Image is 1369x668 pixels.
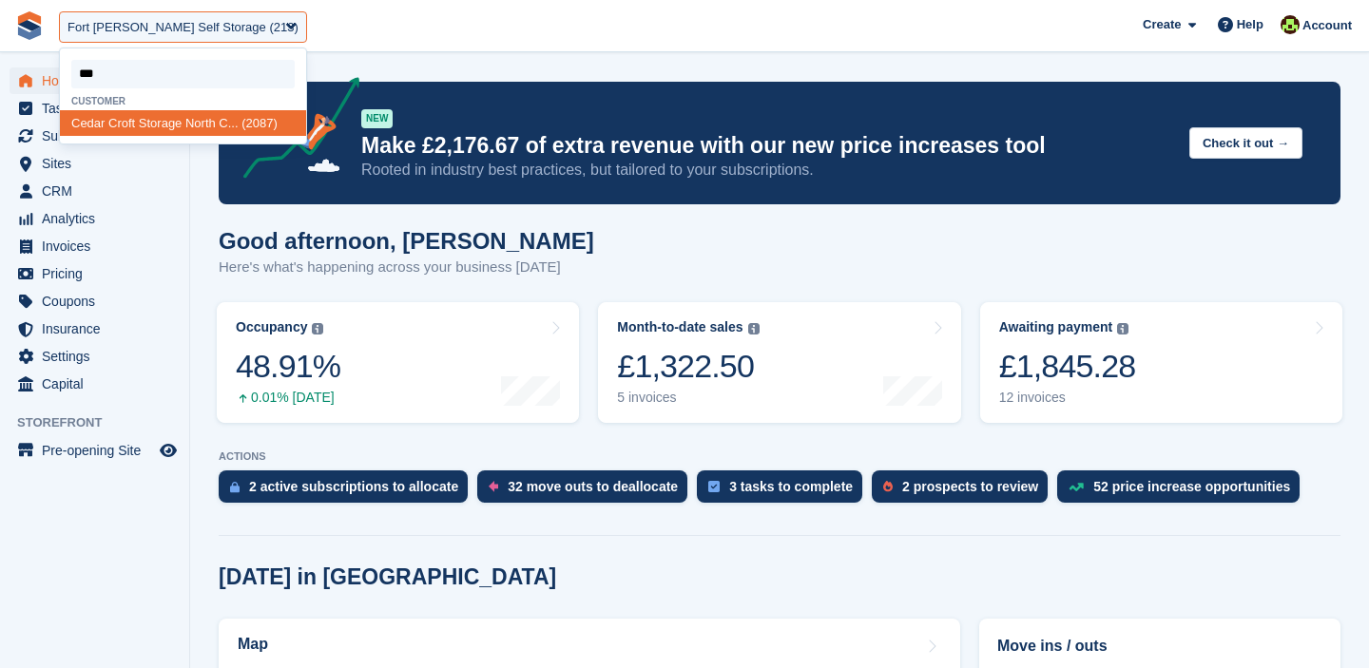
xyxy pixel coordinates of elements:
h2: Map [238,636,268,653]
div: 3 tasks to complete [729,479,853,494]
a: Month-to-date sales £1,322.50 5 invoices [598,302,960,423]
div: Fort [PERSON_NAME] Self Storage (213) [67,18,299,37]
a: 3 tasks to complete [697,470,872,512]
img: task-75834270c22a3079a89374b754ae025e5fb1db73e45f91037f5363f120a921f8.svg [708,481,720,492]
img: Catherine Coffey [1281,15,1300,34]
a: menu [10,95,180,122]
a: 52 price increase opportunities [1057,470,1309,512]
a: menu [10,437,180,464]
span: Home [42,67,156,94]
a: menu [10,315,180,342]
div: 2 prospects to review [902,479,1038,494]
span: Tasks [42,95,156,122]
div: Customer [60,96,306,106]
h1: Good afternoon, [PERSON_NAME] [219,228,594,254]
span: Analytics [42,205,156,232]
span: Insurance [42,315,156,342]
span: Subscriptions [42,123,156,149]
div: 12 invoices [999,390,1136,406]
h2: [DATE] in [GEOGRAPHIC_DATA] [219,564,556,590]
p: Rooted in industry best practices, but tailored to your subscriptions. [361,160,1174,181]
img: move_outs_to_deallocate_icon-f764333ba52eb49d3ac5e1228854f67142a1ed5810a6f6cc68b1a99e826820c5.svg [489,481,498,492]
div: 0.01% [DATE] [236,390,340,406]
span: Ced [71,116,94,130]
div: 48.91% [236,347,340,386]
div: 32 move outs to deallocate [508,479,678,494]
span: Sites [42,150,156,177]
span: Capital [42,371,156,397]
span: CRM [42,178,156,204]
img: stora-icon-8386f47178a22dfd0bd8f6a31ec36ba5ce8667c1dd55bd0f319d3a0aa187defe.svg [15,11,44,40]
img: icon-info-grey-7440780725fd019a000dd9b08b2336e03edf1995a4989e88bcd33f0948082b44.svg [1117,323,1128,334]
a: menu [10,371,180,397]
div: Month-to-date sales [617,319,742,335]
div: £1,845.28 [999,347,1136,386]
span: Account [1302,16,1352,35]
span: Coupons [42,288,156,315]
a: Awaiting payment £1,845.28 12 invoices [980,302,1342,423]
span: Pre-opening Site [42,437,156,464]
a: 2 active subscriptions to allocate [219,470,477,512]
div: 5 invoices [617,390,759,406]
a: menu [10,67,180,94]
div: Occupancy [236,319,307,335]
span: Help [1237,15,1263,34]
img: prospect-51fa495bee0391a8d652442698ab0144808aea92771e9ea1ae160a38d050c398.svg [883,481,893,492]
a: menu [10,343,180,370]
div: NEW [361,109,393,128]
a: menu [10,288,180,315]
a: menu [10,178,180,204]
h2: Move ins / outs [997,635,1322,658]
div: 52 price increase opportunities [1093,479,1290,494]
div: ar Croft Storage North C... (2087) [60,110,306,136]
a: Preview store [157,439,180,462]
a: menu [10,205,180,232]
a: menu [10,150,180,177]
span: Settings [42,343,156,370]
img: active_subscription_to_allocate_icon-d502201f5373d7db506a760aba3b589e785aa758c864c3986d89f69b8ff3... [230,481,240,493]
img: icon-info-grey-7440780725fd019a000dd9b08b2336e03edf1995a4989e88bcd33f0948082b44.svg [312,323,323,334]
img: icon-info-grey-7440780725fd019a000dd9b08b2336e03edf1995a4989e88bcd33f0948082b44.svg [748,323,760,334]
a: 32 move outs to deallocate [477,470,697,512]
div: Awaiting payment [999,319,1113,335]
span: Pricing [42,260,156,287]
p: ACTIONS [219,450,1340,463]
img: price_increase_opportunities-93ffe204e8149a01c8c9dc8f82e8f89637d9d84a8eef4429ea346261dce0b2c0.svg [1069,483,1084,491]
a: menu [10,233,180,259]
a: Occupancy 48.91% 0.01% [DATE] [217,302,579,423]
a: menu [10,123,180,149]
span: Invoices [42,233,156,259]
a: 2 prospects to review [872,470,1057,512]
div: £1,322.50 [617,347,759,386]
span: Storefront [17,413,189,432]
div: 2 active subscriptions to allocate [249,479,458,494]
a: menu [10,260,180,287]
p: Make £2,176.67 of extra revenue with our new price increases tool [361,132,1174,160]
span: Create [1143,15,1181,34]
p: Here's what's happening across your business [DATE] [219,257,594,278]
button: Check it out → [1189,127,1302,159]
